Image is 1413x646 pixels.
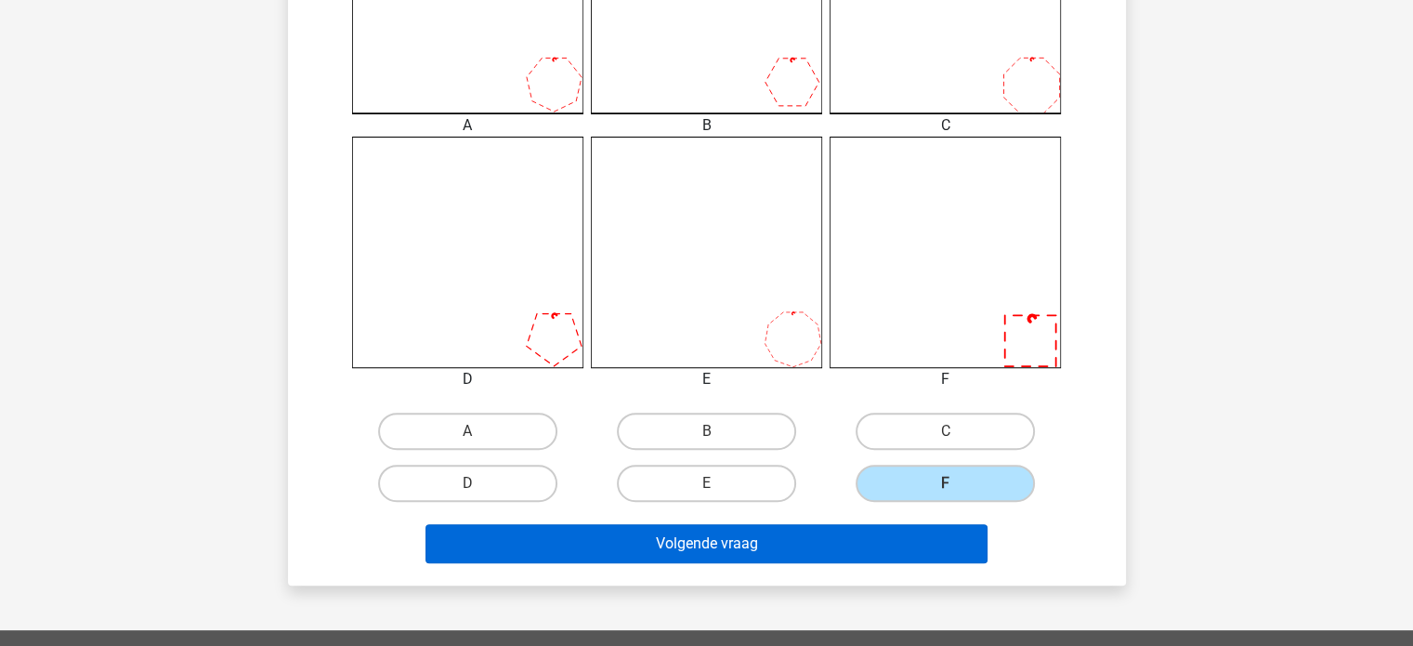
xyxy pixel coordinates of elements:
[816,114,1075,137] div: C
[338,368,597,390] div: D
[338,114,597,137] div: A
[577,368,836,390] div: E
[816,368,1075,390] div: F
[617,413,796,450] label: B
[378,413,557,450] label: A
[577,114,836,137] div: B
[378,465,557,502] label: D
[856,413,1035,450] label: C
[856,465,1035,502] label: F
[617,465,796,502] label: E
[425,524,988,563] button: Volgende vraag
